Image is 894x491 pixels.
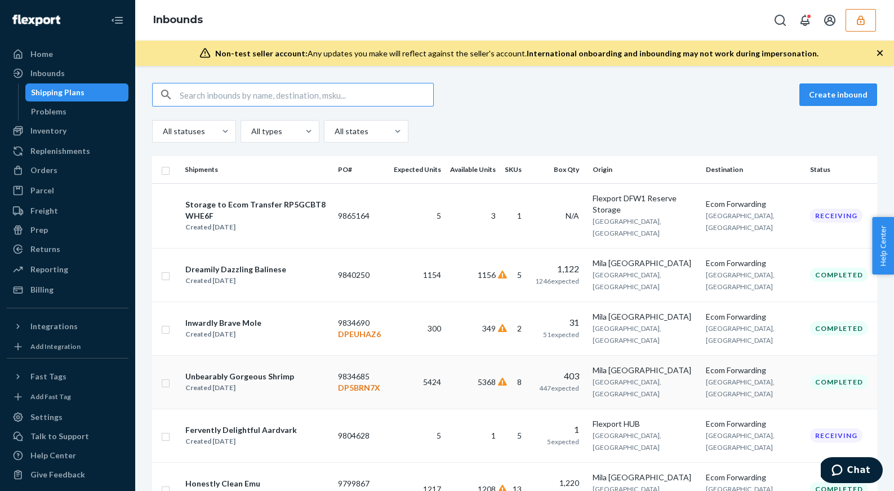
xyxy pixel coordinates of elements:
button: Fast Tags [7,368,128,386]
a: Parcel [7,182,128,200]
span: 5368 [478,377,496,387]
ol: breadcrumbs [144,4,212,37]
span: 5 expected [547,437,579,446]
span: 447 expected [539,384,579,392]
input: All statuses [162,126,163,137]
span: 2 [517,324,522,333]
div: 403 [535,370,579,383]
th: Status [806,156,877,183]
span: 8 [517,377,522,387]
span: [GEOGRAPHIC_DATA], [GEOGRAPHIC_DATA] [593,378,661,398]
span: 5 [437,211,441,220]
button: Integrations [7,317,128,335]
div: Orders [30,165,57,176]
span: [GEOGRAPHIC_DATA], [GEOGRAPHIC_DATA] [593,324,661,344]
span: [GEOGRAPHIC_DATA], [GEOGRAPHIC_DATA] [706,431,775,452]
th: Expected Units [389,156,446,183]
div: Help Center [30,450,76,461]
span: 349 [482,324,496,333]
span: [GEOGRAPHIC_DATA], [GEOGRAPHIC_DATA] [706,271,775,291]
a: Reporting [7,260,128,278]
div: Reporting [30,264,68,275]
button: Create inbound [799,83,877,106]
span: 5 [437,431,441,440]
div: 1 [535,423,579,436]
div: Integrations [30,321,78,332]
a: Billing [7,281,128,299]
div: Add Integration [30,342,81,351]
p: DPEUHAZ6 [338,329,385,340]
th: PO# [333,156,389,183]
div: Mila [GEOGRAPHIC_DATA] [593,472,697,483]
div: Home [30,48,53,60]
div: Parcel [30,185,54,196]
div: Storage to Ecom Transfer RP5GCBT8WHE6F [185,199,328,222]
div: Fervently Delightful Aardvark [185,424,297,436]
a: Help Center [7,446,128,465]
a: Shipping Plans [25,83,129,101]
button: Give Feedback [7,466,128,484]
span: 5 [517,431,522,440]
input: Search inbounds by name, destination, msku... [180,83,433,106]
div: Created [DATE] [185,436,297,447]
div: Ecom Forwarding [706,472,801,483]
td: 9834690 [333,302,389,355]
button: Close Navigation [106,9,128,32]
a: Freight [7,202,128,220]
div: Mila [GEOGRAPHIC_DATA] [593,365,697,376]
div: Created [DATE] [185,222,328,233]
td: 9865164 [333,183,389,248]
th: SKUs [500,156,531,183]
div: Completed [810,321,868,335]
div: Settings [30,412,63,423]
a: Home [7,45,128,63]
iframe: Opens a widget where you can chat to one of our agents [821,457,883,485]
th: Origin [588,156,701,183]
a: Inbounds [7,64,128,82]
a: Inventory [7,122,128,140]
div: Flexport HUB [593,418,697,430]
a: Prep [7,221,128,239]
span: 1154 [423,270,441,280]
div: Shipping Plans [31,87,84,98]
span: 300 [428,324,441,333]
td: 9840250 [333,248,389,302]
div: Created [DATE] [185,275,286,286]
div: Billing [30,284,54,295]
div: Inbounds [30,68,65,79]
span: 1156 [478,270,496,280]
span: Non-test seller account: [215,48,308,58]
th: Destination [701,156,806,183]
div: Replenishments [30,145,90,157]
button: Help Center [872,217,894,275]
button: Talk to Support [7,427,128,445]
div: Receiving [810,428,862,443]
a: Problems [25,103,129,121]
div: Inwardly Brave Mole [185,317,261,329]
span: N/A [566,211,579,220]
span: 51 expected [543,330,579,339]
span: 1 [517,211,522,220]
div: Ecom Forwarding [706,365,801,376]
a: Orders [7,161,128,179]
div: 1,122 [535,263,579,276]
span: [GEOGRAPHIC_DATA], [GEOGRAPHIC_DATA] [706,378,775,398]
div: Returns [30,244,60,255]
a: Settings [7,408,128,426]
div: Receiving [810,209,862,223]
span: [GEOGRAPHIC_DATA], [GEOGRAPHIC_DATA] [593,431,661,452]
a: Inbounds [153,14,203,26]
div: Flexport DFW1 Reserve Storage [593,193,697,215]
div: 1,220 [535,477,579,489]
div: Talk to Support [30,431,89,442]
span: 3 [491,211,496,220]
a: Returns [7,240,128,258]
button: Open notifications [794,9,816,32]
div: Add Fast Tag [30,392,71,401]
p: DP5BRN7X [338,382,385,393]
div: Any updates you make will reflect against the seller's account. [215,48,819,59]
div: Created [DATE] [185,382,294,393]
div: Unbearably Gorgeous Shrimp [185,371,294,382]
